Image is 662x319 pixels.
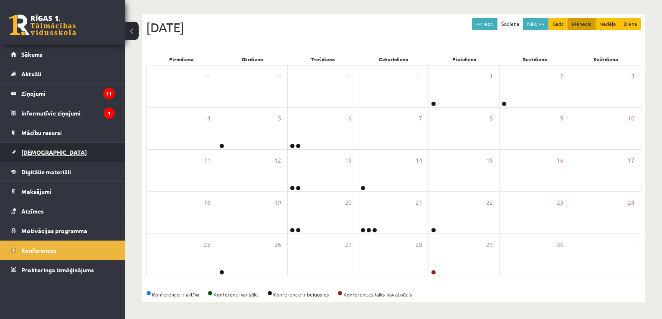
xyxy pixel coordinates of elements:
button: Nedēļa [595,18,620,30]
span: Mācību resursi [21,129,62,136]
div: Sestdiena [500,53,570,65]
legend: Maksājumi [21,182,115,201]
button: Mēnesis [568,18,596,30]
span: 28 [416,240,422,249]
div: Ceturtdiena [358,53,429,65]
span: Motivācijas programma [21,227,87,234]
a: Aktuāli [11,64,115,83]
span: 11 [204,156,211,165]
span: 30 [557,240,563,249]
span: 19 [274,198,281,207]
div: Pirmdiena [146,53,217,65]
span: 7 [419,114,422,123]
span: 31 [416,72,422,81]
legend: Ziņojumi [21,84,115,103]
span: 24 [628,198,634,207]
div: Konference ir aktīva Konferenci var sākt Konference ir beigusies Konferences laiks nav atnācis [146,291,641,298]
span: 21 [416,198,422,207]
div: Svētdiena [571,53,641,65]
a: Atzīmes [11,201,115,221]
span: 18 [204,198,211,207]
button: Diena [619,18,641,30]
button: Gads [548,18,568,30]
button: Nāk. >> [523,18,548,30]
span: 3 [631,72,634,81]
button: Šodiena [497,18,523,30]
i: 1 [104,108,115,119]
a: Mācību resursi [11,123,115,142]
span: Atzīmes [21,207,44,215]
span: 30 [345,72,352,81]
span: [DEMOGRAPHIC_DATA] [21,148,87,156]
span: 28 [204,72,211,81]
span: 10 [628,114,634,123]
span: 25 [204,240,211,249]
legend: Informatīvie ziņojumi [21,103,115,123]
span: 23 [557,198,563,207]
span: 27 [345,240,352,249]
a: Motivācijas programma [11,221,115,240]
i: 11 [103,88,115,99]
span: 12 [274,156,281,165]
a: [DEMOGRAPHIC_DATA] [11,143,115,162]
a: Digitālie materiāli [11,162,115,181]
span: 17 [628,156,634,165]
span: Proktoringa izmēģinājums [21,266,94,274]
div: Trešdiena [288,53,358,65]
a: Ziņojumi11 [11,84,115,103]
span: 6 [348,114,352,123]
span: 8 [490,114,493,123]
a: Proktoringa izmēģinājums [11,260,115,279]
span: 2 [560,72,563,81]
span: 26 [274,240,281,249]
span: 9 [560,114,563,123]
span: 29 [486,240,493,249]
span: 1 [631,240,634,249]
a: Maksājumi [11,182,115,201]
span: 29 [274,72,281,81]
div: Otrdiena [217,53,287,65]
a: Rīgas 1. Tālmācības vidusskola [9,15,76,35]
span: 16 [557,156,563,165]
span: 13 [345,156,352,165]
span: 14 [416,156,422,165]
span: Sākums [21,50,43,58]
span: Aktuāli [21,70,41,78]
div: [DATE] [146,18,641,37]
span: 4 [207,114,211,123]
a: Sākums [11,45,115,64]
span: 22 [486,198,493,207]
span: 20 [345,198,352,207]
button: << Iepr. [472,18,497,30]
span: Digitālie materiāli [21,168,71,176]
a: Konferences [11,241,115,260]
div: Piekdiena [429,53,500,65]
span: 5 [278,114,281,123]
span: 1 [490,72,493,81]
span: Konferences [21,246,56,254]
a: Informatīvie ziņojumi1 [11,103,115,123]
span: 15 [486,156,493,165]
